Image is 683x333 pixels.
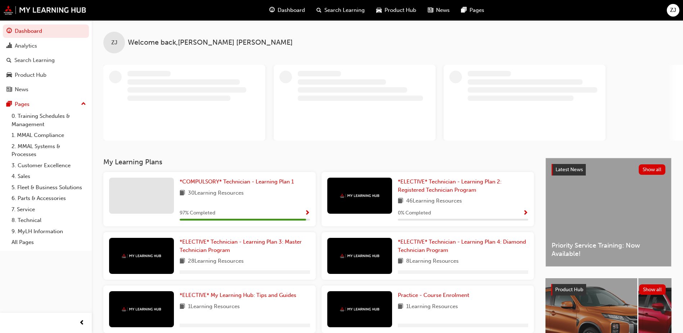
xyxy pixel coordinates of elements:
span: 8 Learning Resources [406,257,459,266]
span: news-icon [428,6,433,15]
span: Show Progress [305,210,310,217]
a: 3. Customer Excellence [9,160,89,171]
span: book-icon [180,189,185,198]
span: pages-icon [6,101,12,108]
span: news-icon [6,86,12,93]
span: chart-icon [6,43,12,49]
span: *ELECTIVE* My Learning Hub: Tips and Guides [180,292,296,298]
button: Show Progress [523,209,528,218]
div: Search Learning [14,56,55,65]
span: Welcome back , [PERSON_NAME] [PERSON_NAME] [128,39,293,47]
span: Show Progress [523,210,528,217]
span: ZJ [670,6,676,14]
div: Product Hub [15,71,46,79]
span: ZJ [111,39,117,47]
button: Show all [639,284,666,295]
img: mmal [340,307,379,312]
span: *ELECTIVE* Technician - Learning Plan 3: Master Technician Program [180,239,302,253]
a: 6. Parts & Accessories [9,193,89,204]
span: 0 % Completed [398,209,431,217]
a: pages-iconPages [455,3,490,18]
span: 97 % Completed [180,209,215,217]
a: 2. MMAL Systems & Processes [9,141,89,160]
a: news-iconNews [422,3,455,18]
span: Latest News [556,166,583,173]
a: 9. MyLH Information [9,226,89,237]
button: Pages [3,98,89,111]
a: News [3,83,89,96]
div: Analytics [15,42,37,50]
a: Latest NewsShow allPriority Service Training: Now Available! [545,158,671,267]
span: search-icon [6,57,12,64]
span: guage-icon [6,28,12,35]
a: 8. Technical [9,215,89,226]
span: book-icon [398,257,403,266]
button: Show Progress [305,209,310,218]
span: *ELECTIVE* Technician - Learning Plan 4: Diamond Technician Program [398,239,526,253]
span: 28 Learning Resources [188,257,244,266]
span: search-icon [316,6,322,15]
a: Latest NewsShow all [552,164,665,176]
span: car-icon [376,6,382,15]
img: mmal [340,194,379,198]
button: ZJ [667,4,679,17]
a: Product HubShow all [551,284,666,296]
span: *ELECTIVE* Technician - Learning Plan 2: Registered Technician Program [398,178,502,193]
span: book-icon [398,197,403,206]
button: DashboardAnalyticsSearch LearningProduct HubNews [3,23,89,98]
a: 0. Training Schedules & Management [9,111,89,130]
span: book-icon [180,302,185,311]
a: 4. Sales [9,171,89,182]
span: Priority Service Training: Now Available! [552,241,665,258]
span: book-icon [180,257,185,266]
span: News [436,6,450,14]
a: Dashboard [3,25,89,38]
span: 30 Learning Resources [188,189,244,198]
span: up-icon [81,99,86,109]
span: Dashboard [278,6,305,14]
h3: My Learning Plans [103,158,534,166]
img: mmal [340,254,379,258]
span: 46 Learning Resources [406,197,462,206]
span: Practice - Course Enrolment [398,292,469,298]
span: car-icon [6,72,12,79]
a: Analytics [3,39,89,53]
img: mmal [122,307,161,312]
a: *ELECTIVE* Technician - Learning Plan 3: Master Technician Program [180,238,310,254]
span: 1 Learning Resources [188,302,240,311]
a: search-iconSearch Learning [311,3,370,18]
span: guage-icon [269,6,275,15]
a: 1. MMAL Compliance [9,130,89,141]
span: Product Hub [555,287,583,293]
span: Product Hub [385,6,416,14]
a: *COMPULSORY* Technician - Learning Plan 1 [180,178,297,186]
span: book-icon [398,302,403,311]
a: 5. Fleet & Business Solutions [9,182,89,193]
img: mmal [122,254,161,258]
span: prev-icon [79,319,85,328]
span: *COMPULSORY* Technician - Learning Plan 1 [180,178,294,185]
a: All Pages [9,237,89,248]
span: Search Learning [324,6,365,14]
a: Product Hub [3,68,89,82]
img: mmal [4,5,86,15]
span: 1 Learning Resources [406,302,458,311]
div: News [15,85,28,94]
button: Show all [639,164,666,175]
a: *ELECTIVE* Technician - Learning Plan 2: Registered Technician Program [398,178,528,194]
span: pages-icon [461,6,467,15]
a: *ELECTIVE* Technician - Learning Plan 4: Diamond Technician Program [398,238,528,254]
a: 7. Service [9,204,89,215]
div: Pages [15,100,30,108]
span: Pages [469,6,484,14]
a: *ELECTIVE* My Learning Hub: Tips and Guides [180,291,299,299]
a: Practice - Course Enrolment [398,291,472,299]
a: guage-iconDashboard [264,3,311,18]
a: Search Learning [3,54,89,67]
a: car-iconProduct Hub [370,3,422,18]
